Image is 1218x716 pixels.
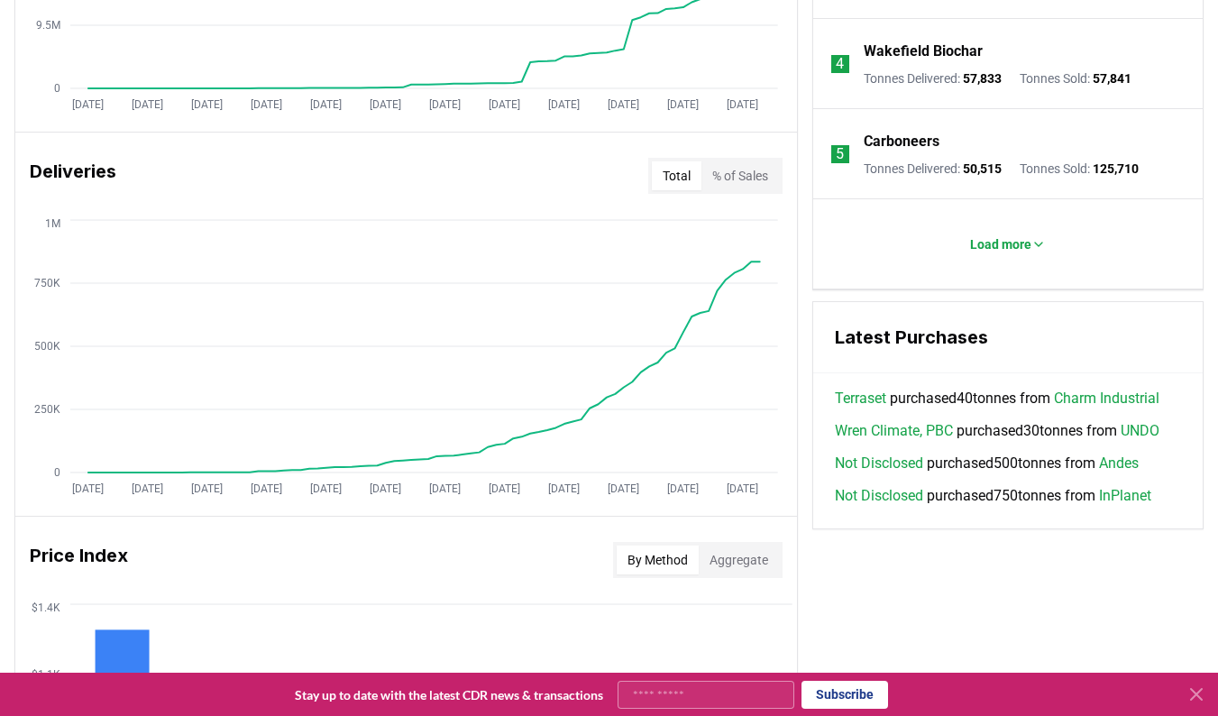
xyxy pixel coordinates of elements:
[836,53,844,75] p: 4
[34,277,60,289] tspan: 750K
[429,482,461,495] tspan: [DATE]
[1093,161,1139,176] span: 125,710
[835,324,1181,351] h3: Latest Purchases
[54,466,60,479] tspan: 0
[699,546,779,574] button: Aggregate
[963,161,1002,176] span: 50,515
[310,482,342,495] tspan: [DATE]
[251,482,282,495] tspan: [DATE]
[1121,420,1159,442] a: UNDO
[608,482,639,495] tspan: [DATE]
[34,403,60,416] tspan: 250K
[727,482,758,495] tspan: [DATE]
[835,453,1139,474] span: purchased 500 tonnes from
[32,601,60,614] tspan: $1.4K
[1020,160,1139,178] p: Tonnes Sold :
[45,217,60,230] tspan: 1M
[370,482,401,495] tspan: [DATE]
[251,98,282,111] tspan: [DATE]
[132,98,163,111] tspan: [DATE]
[72,482,104,495] tspan: [DATE]
[835,485,923,507] a: Not Disclosed
[310,98,342,111] tspan: [DATE]
[30,542,128,578] h3: Price Index
[1099,485,1151,507] a: InPlanet
[727,98,758,111] tspan: [DATE]
[667,482,699,495] tspan: [DATE]
[429,98,461,111] tspan: [DATE]
[617,546,699,574] button: By Method
[701,161,779,190] button: % of Sales
[32,668,60,681] tspan: $1.1K
[956,226,1060,262] button: Load more
[608,98,639,111] tspan: [DATE]
[30,158,116,194] h3: Deliveries
[835,388,886,409] a: Terraset
[72,98,104,111] tspan: [DATE]
[548,482,580,495] tspan: [DATE]
[1099,453,1139,474] a: Andes
[835,420,1159,442] span: purchased 30 tonnes from
[836,143,844,165] p: 5
[963,71,1002,86] span: 57,833
[835,453,923,474] a: Not Disclosed
[548,98,580,111] tspan: [DATE]
[489,98,520,111] tspan: [DATE]
[132,482,163,495] tspan: [DATE]
[370,98,401,111] tspan: [DATE]
[835,485,1151,507] span: purchased 750 tonnes from
[1054,388,1159,409] a: Charm Industrial
[864,131,939,152] a: Carboneers
[54,82,60,95] tspan: 0
[864,41,983,62] a: Wakefield Biochar
[1093,71,1131,86] span: 57,841
[667,98,699,111] tspan: [DATE]
[652,161,701,190] button: Total
[835,420,953,442] a: Wren Climate, PBC
[864,160,1002,178] p: Tonnes Delivered :
[835,388,1159,409] span: purchased 40 tonnes from
[864,69,1002,87] p: Tonnes Delivered :
[1020,69,1131,87] p: Tonnes Sold :
[970,235,1031,253] p: Load more
[34,340,60,353] tspan: 500K
[191,98,223,111] tspan: [DATE]
[489,482,520,495] tspan: [DATE]
[191,482,223,495] tspan: [DATE]
[36,19,60,32] tspan: 9.5M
